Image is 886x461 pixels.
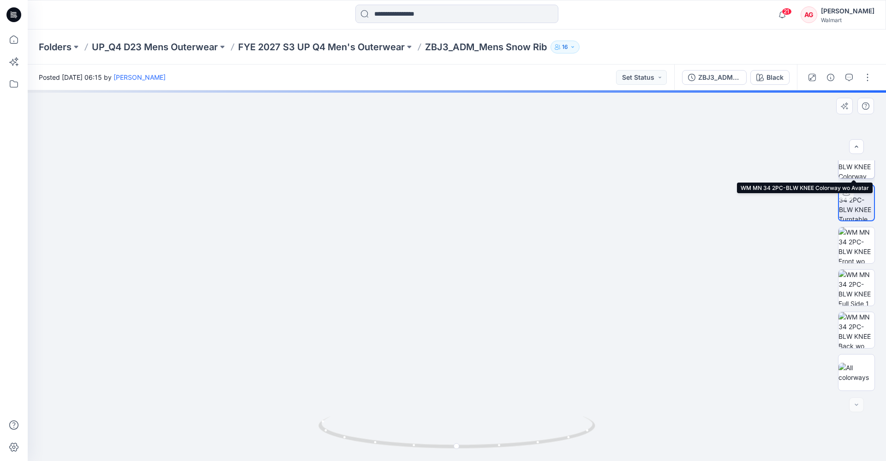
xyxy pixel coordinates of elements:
[562,42,568,52] p: 16
[838,363,874,382] img: All colorways
[821,17,874,24] div: Walmart
[551,41,580,53] button: 16
[750,70,790,85] button: Black
[766,72,784,83] div: Black
[782,8,792,15] span: 21
[801,6,817,23] div: AG
[838,312,874,348] img: WM MN 34 2PC-BLW KNEE Back wo Avatar
[838,142,874,178] img: WM MN 34 2PC-BLW KNEE Colorway wo Avatar
[425,41,547,53] p: ZBJ3_ADM_Mens Snow Rib
[838,227,874,263] img: WM MN 34 2PC-BLW KNEE Front wo Avatar
[39,41,72,53] a: Folders
[839,185,874,220] img: WM MN 34 2PC-BLW KNEE Turntable with Avatar
[92,41,218,53] a: UP_Q4 D23 Mens Outerwear
[114,73,166,81] a: [PERSON_NAME]
[698,72,741,83] div: ZBJ3_ADM_Mens Snow Rib
[39,72,166,82] span: Posted [DATE] 06:15 by
[823,70,838,85] button: Details
[821,6,874,17] div: [PERSON_NAME]
[838,270,874,306] img: WM MN 34 2PC-BLW KNEE Full Side 1 wo Avatar
[682,70,747,85] button: ZBJ3_ADM_Mens Snow Rib
[238,41,405,53] a: FYE 2027 S3 UP Q4 Men's Outerwear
